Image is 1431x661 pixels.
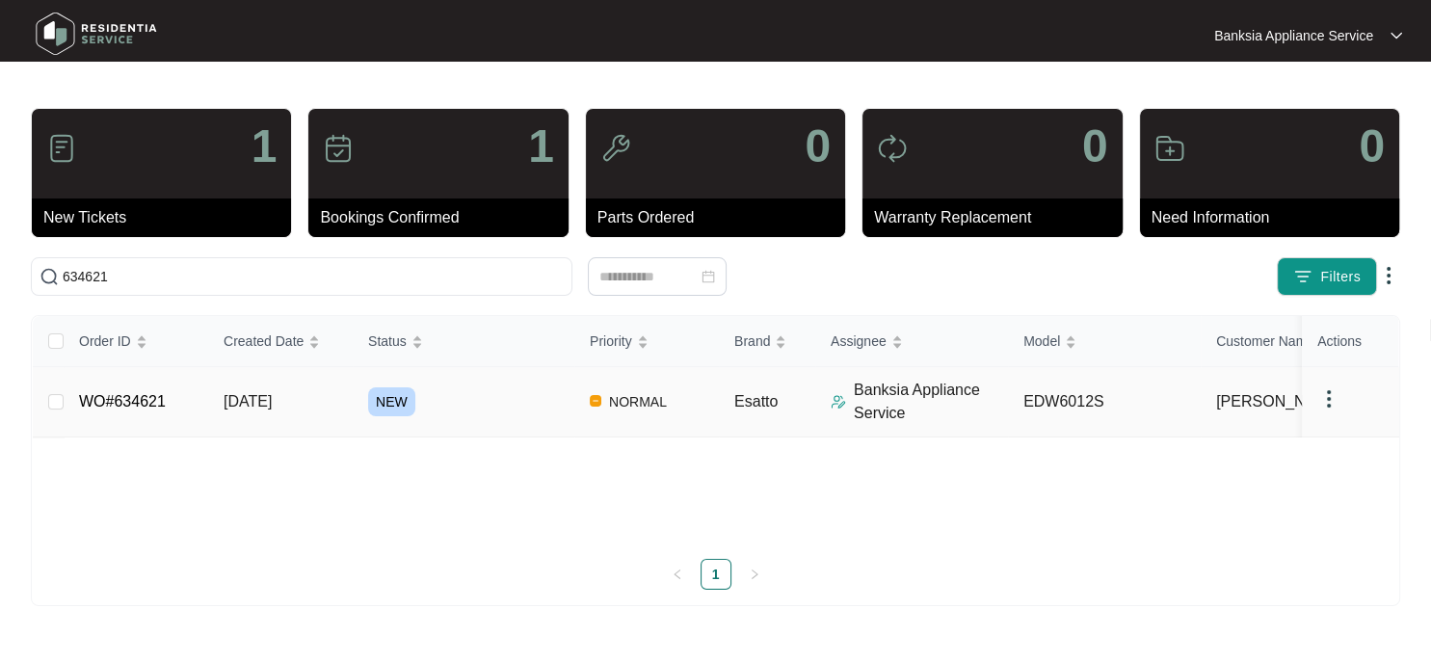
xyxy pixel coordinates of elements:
[1152,206,1399,229] p: Need Information
[224,393,272,410] span: [DATE]
[739,559,770,590] button: right
[590,330,632,352] span: Priority
[601,390,675,413] span: NORMAL
[600,133,631,164] img: icon
[1214,26,1373,45] p: Banksia Appliance Service
[320,206,568,229] p: Bookings Confirmed
[1008,316,1201,367] th: Model
[1154,133,1185,164] img: icon
[1082,123,1108,170] p: 0
[1216,390,1343,413] span: [PERSON_NAME]
[831,394,846,410] img: Assigner Icon
[46,133,77,164] img: icon
[574,316,719,367] th: Priority
[29,5,164,63] img: residentia service logo
[1023,330,1060,352] span: Model
[353,316,574,367] th: Status
[368,387,415,416] span: NEW
[63,266,564,287] input: Search by Order Id, Assignee Name, Customer Name, Brand and Model
[662,559,693,590] li: Previous Page
[734,330,770,352] span: Brand
[1008,367,1201,437] td: EDW6012S
[749,568,760,580] span: right
[323,133,354,164] img: icon
[1359,123,1385,170] p: 0
[1216,330,1314,352] span: Customer Name
[252,123,278,170] p: 1
[1277,257,1377,296] button: filter iconFilters
[854,379,1008,425] p: Banksia Appliance Service
[805,123,831,170] p: 0
[79,393,166,410] a: WO#634621
[224,330,304,352] span: Created Date
[701,559,731,590] li: 1
[702,560,730,589] a: 1
[1377,264,1400,287] img: dropdown arrow
[662,559,693,590] button: left
[719,316,815,367] th: Brand
[1320,267,1361,287] span: Filters
[43,206,291,229] p: New Tickets
[672,568,683,580] span: left
[368,330,407,352] span: Status
[1293,267,1312,286] img: filter icon
[208,316,353,367] th: Created Date
[40,267,59,286] img: search-icon
[1317,387,1340,410] img: dropdown arrow
[1391,31,1402,40] img: dropdown arrow
[815,316,1008,367] th: Assignee
[739,559,770,590] li: Next Page
[1302,316,1398,367] th: Actions
[877,133,908,164] img: icon
[734,393,778,410] span: Esatto
[831,330,887,352] span: Assignee
[874,206,1122,229] p: Warranty Replacement
[1201,316,1393,367] th: Customer Name
[597,206,845,229] p: Parts Ordered
[79,330,131,352] span: Order ID
[590,395,601,407] img: Vercel Logo
[528,123,554,170] p: 1
[64,316,208,367] th: Order ID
